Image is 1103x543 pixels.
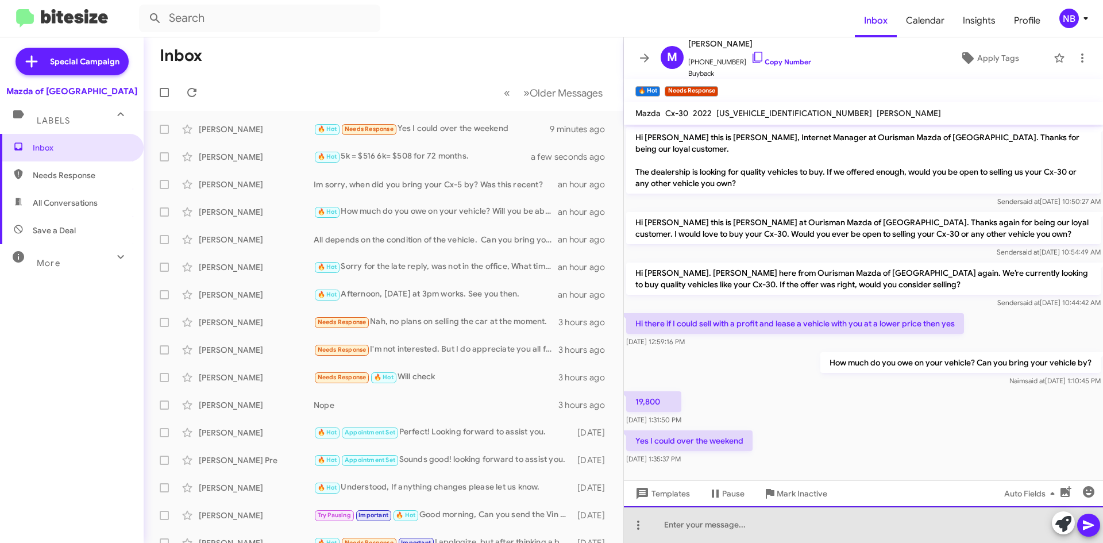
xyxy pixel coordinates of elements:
[997,197,1101,206] span: Sender [DATE] 10:50:27 AM
[751,57,811,66] a: Copy Number
[314,179,558,190] div: Im sorry, when did you bring your Cx-5 by? Was this recent?
[558,399,614,411] div: 3 hours ago
[318,484,337,491] span: 🔥 Hot
[977,48,1019,68] span: Apply Tags
[558,234,614,245] div: an hour ago
[318,125,337,133] span: 🔥 Hot
[777,483,827,504] span: Mark Inactive
[665,86,718,97] small: Needs Response
[318,291,337,298] span: 🔥 Hot
[314,288,558,301] div: Afternoon, [DATE] at 3pm works. See you then.
[626,313,964,334] p: Hi there if I could sell with a profit and lease a vehicle with you at a lower price then yes
[497,81,517,105] button: Previous
[855,4,897,37] span: Inbox
[199,261,314,273] div: [PERSON_NAME]
[626,430,753,451] p: Yes I could over the weekend
[1025,376,1045,385] span: said at
[396,511,415,519] span: 🔥 Hot
[626,391,681,412] p: 19,800
[1020,298,1040,307] span: said at
[545,151,614,163] div: a few seconds ago
[688,51,811,68] span: [PHONE_NUMBER]
[693,108,712,118] span: 2022
[318,456,337,464] span: 🔥 Hot
[997,248,1101,256] span: Sender [DATE] 10:54:49 AM
[1020,197,1040,206] span: said at
[33,170,130,181] span: Needs Response
[199,344,314,356] div: [PERSON_NAME]
[314,205,558,218] div: How much do you owe on your vehicle? Will you be able to bring your vehicle by?
[997,298,1101,307] span: Sender [DATE] 10:44:42 AM
[358,511,388,519] span: Important
[199,372,314,383] div: [PERSON_NAME]
[199,399,314,411] div: [PERSON_NAME]
[667,48,677,67] span: M
[199,206,314,218] div: [PERSON_NAME]
[33,197,98,209] span: All Conversations
[930,48,1048,68] button: Apply Tags
[516,81,610,105] button: Next
[558,289,614,301] div: an hour ago
[37,258,60,268] span: More
[314,481,572,494] div: Understood, If anything changes please let us know.
[722,483,745,504] span: Pause
[199,482,314,494] div: [PERSON_NAME]
[199,455,314,466] div: [PERSON_NAME] Pre
[558,317,614,328] div: 3 hours ago
[626,263,1101,295] p: Hi [PERSON_NAME]. [PERSON_NAME] here from Ourisman Mazda of [GEOGRAPHIC_DATA] again. We’re curren...
[199,427,314,438] div: [PERSON_NAME]
[1050,9,1090,28] button: NB
[318,153,337,160] span: 🔥 Hot
[314,399,558,411] div: Nope
[314,509,572,522] div: Good morning, Can you send the Vin and miles to your vehicle?
[635,86,660,97] small: 🔥 Hot
[318,263,337,271] span: 🔥 Hot
[199,151,314,163] div: [PERSON_NAME]
[626,337,685,346] span: [DATE] 12:59:16 PM
[199,179,314,190] div: [PERSON_NAME]
[199,124,314,135] div: [PERSON_NAME]
[318,346,367,353] span: Needs Response
[504,86,510,100] span: «
[199,510,314,521] div: [PERSON_NAME]
[530,87,603,99] span: Older Messages
[33,225,76,236] span: Save a Deal
[199,317,314,328] div: [PERSON_NAME]
[345,456,395,464] span: Appointment Set
[16,48,129,75] a: Special Campaign
[665,108,688,118] span: Cx-30
[688,37,811,51] span: [PERSON_NAME]
[314,122,550,136] div: Yes I could over the weekend
[626,415,681,424] span: [DATE] 1:31:50 PM
[314,343,558,356] div: I'm not interested. But I do appreciate you all for taking such good care of my car. I'll be in s...
[572,455,614,466] div: [DATE]
[1005,4,1050,37] a: Profile
[558,179,614,190] div: an hour ago
[33,142,130,153] span: Inbox
[314,371,558,384] div: Will check
[572,510,614,521] div: [DATE]
[6,86,137,97] div: Mazda of [GEOGRAPHIC_DATA]
[314,426,572,439] div: Perfect! Looking forward to assist you.
[626,455,681,463] span: [DATE] 1:35:37 PM
[558,372,614,383] div: 3 hours ago
[314,315,558,329] div: Nah, no plans on selling the car at the moment.
[523,86,530,100] span: »
[1019,248,1039,256] span: said at
[139,5,380,32] input: Search
[626,212,1101,244] p: Hi [PERSON_NAME] this is [PERSON_NAME] at Ourisman Mazda of [GEOGRAPHIC_DATA]. Thanks again for b...
[995,483,1069,504] button: Auto Fields
[624,483,699,504] button: Templates
[345,429,395,436] span: Appointment Set
[550,124,614,135] div: 9 minutes ago
[633,483,690,504] span: Templates
[314,234,558,245] div: All depends on the condition of the vehicle. Can you bring your vehicle by?
[699,483,754,504] button: Pause
[318,429,337,436] span: 🔥 Hot
[318,373,367,381] span: Needs Response
[716,108,872,118] span: [US_VEHICLE_IDENTIFICATION_NUMBER]
[635,108,661,118] span: Mazda
[688,68,811,79] span: Buyback
[199,234,314,245] div: [PERSON_NAME]
[572,427,614,438] div: [DATE]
